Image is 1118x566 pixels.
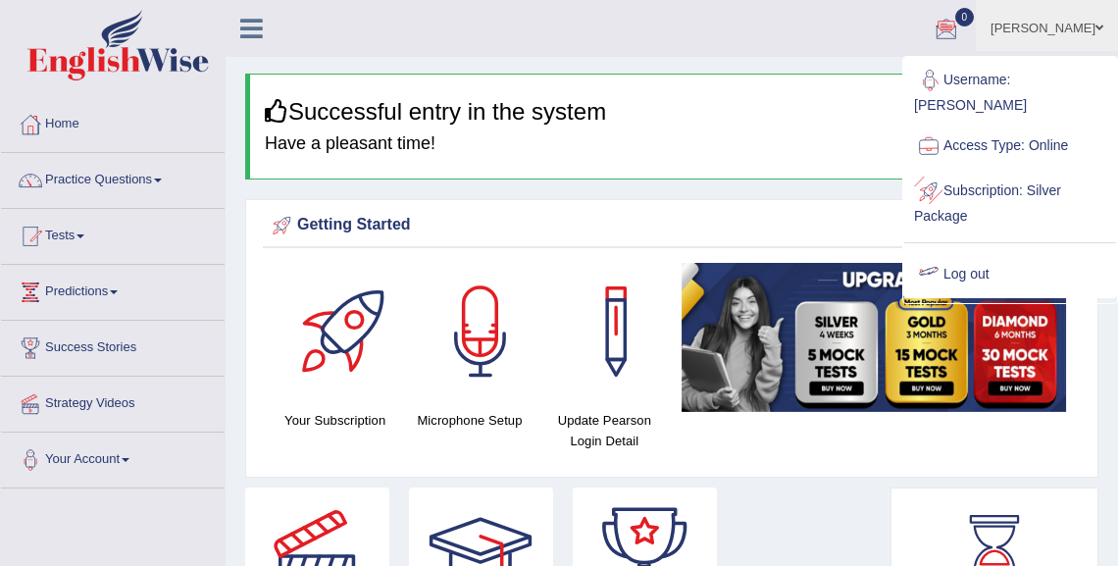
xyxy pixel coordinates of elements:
a: Practice Questions [1,153,225,202]
a: Success Stories [1,321,225,370]
h4: Update Pearson Login Detail [547,410,662,451]
h3: Successful entry in the system [265,99,1083,125]
a: Username: [PERSON_NAME] [904,58,1116,124]
h4: Microphone Setup [412,410,527,431]
a: Subscription: Silver Package [904,169,1116,234]
img: small5.jpg [682,263,1066,412]
h4: Have a pleasant time! [265,134,1083,154]
h4: Your Subscription [278,410,392,431]
a: Predictions [1,265,225,314]
div: Getting Started [268,211,1076,240]
span: 0 [955,8,975,26]
a: Strategy Videos [1,377,225,426]
a: Your Account [1,433,225,482]
a: Log out [904,252,1116,297]
a: Tests [1,209,225,258]
a: Access Type: Online [904,124,1116,169]
a: Home [1,97,225,146]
